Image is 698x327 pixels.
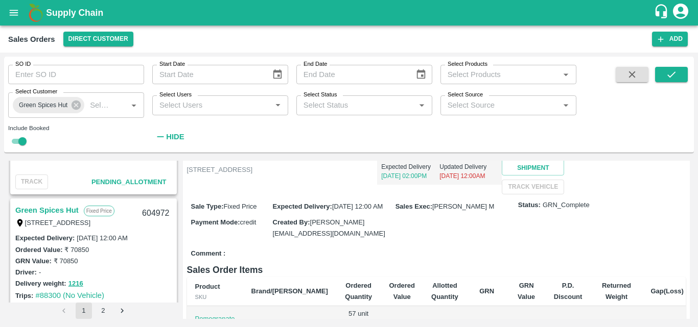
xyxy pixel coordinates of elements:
[448,91,483,99] label: Select Source
[136,202,175,225] div: 604972
[543,200,590,210] span: GRN_Complete
[444,68,556,81] input: Select Products
[15,88,57,96] label: Select Customer
[479,287,494,295] b: GRN
[191,203,224,210] label: Sale Type :
[439,162,498,171] p: Updated Delivery
[15,268,37,276] label: Driver:
[63,32,133,46] button: Select DC
[432,203,494,210] span: [PERSON_NAME] M
[345,282,372,300] b: Ordered Quantity
[152,128,187,145] button: Hide
[650,287,683,295] b: Gap(Loss)
[559,98,572,112] button: Open
[296,65,408,84] input: End Date
[46,6,654,20] a: Supply Chain
[76,303,92,319] button: page 1
[187,263,686,277] h6: Sales Order Items
[159,91,192,99] label: Select Users
[95,303,111,319] button: Go to page 2
[46,8,103,18] b: Supply Chain
[268,65,287,84] button: Choose date
[439,171,498,181] p: [DATE] 12:00AM
[559,68,572,81] button: Open
[91,178,167,186] span: Pending_Allotment
[26,3,46,23] img: logo
[15,60,31,68] label: SO ID
[155,98,268,112] input: Select Users
[273,218,310,226] label: Created By :
[304,60,327,68] label: End Date
[502,150,564,175] button: Track Shipment
[187,165,253,175] p: [STREET_ADDRESS]
[654,4,671,22] div: customer-support
[271,98,285,112] button: Open
[13,100,74,111] span: Green Spices Hut
[84,206,114,216] p: Fixed Price
[25,219,91,227] label: [STREET_ADDRESS]
[332,203,383,210] span: [DATE] 12:00 AM
[2,1,26,24] button: open drawer
[68,278,83,290] button: 1216
[381,171,439,181] p: [DATE] 02:00PM
[35,291,104,299] a: #88300 (No Vehicle)
[195,314,235,324] p: Pomegranate
[602,282,631,300] b: Returned Weight
[299,98,412,112] input: Select Status
[389,282,415,300] b: Ordered Value
[39,268,41,276] label: -
[273,218,385,237] span: [PERSON_NAME][EMAIL_ADDRESS][DOMAIN_NAME]
[191,218,240,226] label: Payment Mode :
[251,287,328,295] b: Brand/[PERSON_NAME]
[77,234,127,242] label: [DATE] 12:00 AM
[8,123,144,133] div: Include Booked
[554,282,583,300] b: P.D. Discount
[444,98,556,112] input: Select Source
[8,65,144,84] input: Enter SO ID
[127,98,141,112] button: Open
[8,33,55,46] div: Sales Orders
[431,282,458,300] b: Allotted Quantity
[518,200,541,210] label: Status:
[15,246,62,254] label: Ordered Value:
[195,283,220,290] b: Product
[15,204,79,217] a: Green Spices Hut
[191,249,226,259] label: Comment :
[381,162,439,171] p: Expected Delivery
[55,303,132,319] nav: pagination navigation
[224,203,257,210] span: Fixed Price
[15,292,33,299] label: Trips:
[411,65,431,84] button: Choose date
[13,97,84,113] div: Green Spices Hut
[152,65,264,84] input: Start Date
[166,133,184,141] strong: Hide
[671,2,690,23] div: account of current user
[15,280,66,287] label: Delivery weight:
[415,98,428,112] button: Open
[54,257,78,265] label: ₹ 70850
[15,234,75,242] label: Expected Delivery :
[15,257,52,265] label: GRN Value:
[304,91,337,99] label: Select Status
[448,60,487,68] label: Select Products
[273,203,332,210] label: Expected Delivery :
[159,60,185,68] label: Start Date
[395,203,432,210] label: Sales Exec :
[64,246,89,254] label: ₹ 70850
[240,218,257,226] span: credit
[195,292,235,301] div: SKU
[518,282,535,300] b: GRN Value
[652,32,688,46] button: Add
[86,98,111,112] input: Select Customer
[114,303,131,319] button: Go to next page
